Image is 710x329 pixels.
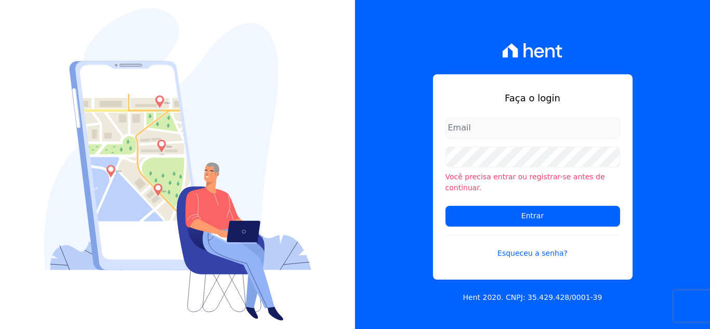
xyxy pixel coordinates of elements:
[445,117,620,138] input: Email
[445,206,620,227] input: Entrar
[445,235,620,259] a: Esqueceu a senha?
[463,292,602,303] p: Hent 2020. CNPJ: 35.429.428/0001-39
[445,172,620,193] li: Você precisa entrar ou registrar-se antes de continuar.
[44,8,311,321] img: Login
[445,91,620,105] h1: Faça o login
